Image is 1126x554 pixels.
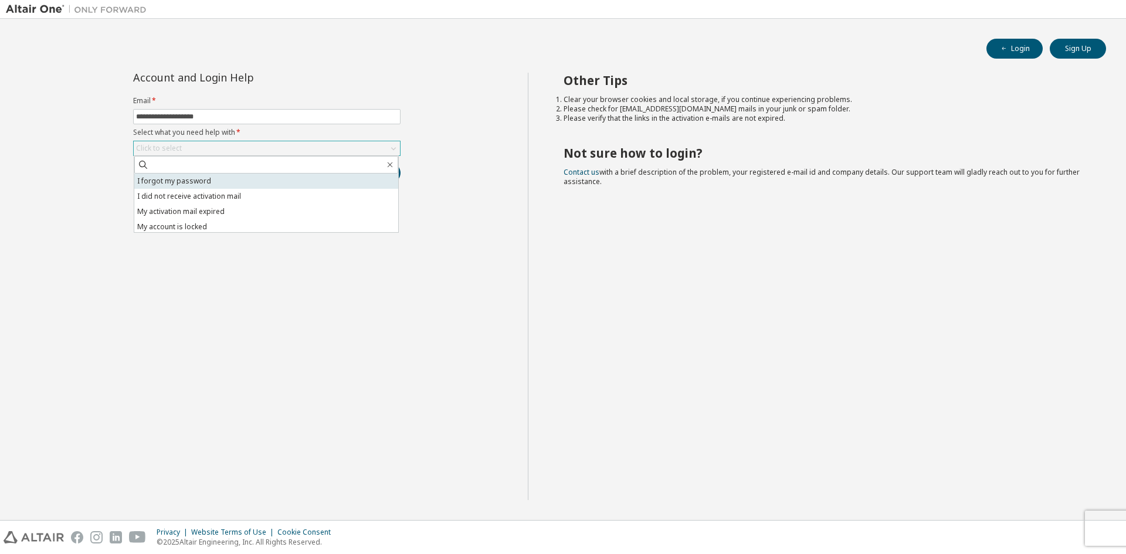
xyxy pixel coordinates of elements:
[157,528,191,537] div: Privacy
[277,528,338,537] div: Cookie Consent
[134,141,400,155] div: Click to select
[564,95,1086,104] li: Clear your browser cookies and local storage, if you continue experiencing problems.
[157,537,338,547] p: © 2025 Altair Engineering, Inc. All Rights Reserved.
[90,531,103,543] img: instagram.svg
[133,128,401,137] label: Select what you need help with
[564,167,599,177] a: Contact us
[110,531,122,543] img: linkedin.svg
[134,174,398,189] li: I forgot my password
[564,73,1086,88] h2: Other Tips
[133,96,401,106] label: Email
[6,4,152,15] img: Altair One
[564,167,1080,186] span: with a brief description of the problem, your registered e-mail id and company details. Our suppo...
[129,531,146,543] img: youtube.svg
[564,104,1086,114] li: Please check for [EMAIL_ADDRESS][DOMAIN_NAME] mails in your junk or spam folder.
[1050,39,1106,59] button: Sign Up
[133,73,347,82] div: Account and Login Help
[986,39,1043,59] button: Login
[71,531,83,543] img: facebook.svg
[191,528,277,537] div: Website Terms of Use
[4,531,64,543] img: altair_logo.svg
[564,145,1086,161] h2: Not sure how to login?
[136,144,182,153] div: Click to select
[564,114,1086,123] li: Please verify that the links in the activation e-mails are not expired.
